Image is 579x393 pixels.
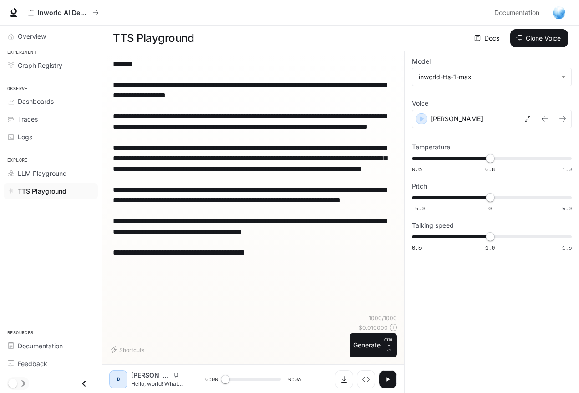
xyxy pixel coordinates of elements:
[431,114,483,123] p: [PERSON_NAME]
[18,359,47,368] span: Feedback
[412,100,428,107] p: Voice
[8,378,17,388] span: Dark mode toggle
[4,183,98,199] a: TTS Playground
[4,129,98,145] a: Logs
[18,114,38,124] span: Traces
[288,375,301,384] span: 0:03
[412,244,422,251] span: 0.5
[419,72,557,82] div: inworld-tts-1-max
[335,370,353,388] button: Download audio
[510,29,568,47] button: Clone Voice
[18,132,32,142] span: Logs
[485,165,495,173] span: 0.8
[494,7,539,19] span: Documentation
[18,341,63,351] span: Documentation
[18,97,54,106] span: Dashboards
[4,111,98,127] a: Traces
[205,375,218,384] span: 0:00
[350,333,397,357] button: GenerateCTRL +⏎
[472,29,503,47] a: Docs
[4,356,98,372] a: Feedback
[488,204,492,212] span: 0
[18,168,67,178] span: LLM Playground
[491,4,546,22] a: Documentation
[412,58,431,65] p: Model
[412,183,427,189] p: Pitch
[550,4,568,22] button: User avatar
[4,165,98,181] a: LLM Playground
[109,342,148,357] button: Shortcuts
[24,4,103,22] button: All workspaces
[169,373,182,378] button: Copy Voice ID
[562,204,572,212] span: 5.0
[38,9,89,17] p: Inworld AI Demos
[131,380,183,388] p: Hello, world! What a wonderful day to be a text-to-speech model!
[412,68,571,86] div: inworld-tts-1-max
[18,61,62,70] span: Graph Registry
[553,6,565,19] img: User avatar
[384,337,393,348] p: CTRL +
[412,222,454,229] p: Talking speed
[4,338,98,354] a: Documentation
[384,337,393,353] p: ⏎
[131,371,169,380] p: [PERSON_NAME]
[4,93,98,109] a: Dashboards
[485,244,495,251] span: 1.0
[111,372,126,387] div: D
[562,165,572,173] span: 1.0
[412,144,450,150] p: Temperature
[369,314,397,322] p: 1000 / 1000
[18,31,46,41] span: Overview
[412,204,425,212] span: -5.0
[18,186,66,196] span: TTS Playground
[4,28,98,44] a: Overview
[4,57,98,73] a: Graph Registry
[113,29,194,47] h1: TTS Playground
[74,374,94,393] button: Close drawer
[412,165,422,173] span: 0.6
[359,324,388,332] p: $ 0.010000
[357,370,375,388] button: Inspect
[562,244,572,251] span: 1.5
